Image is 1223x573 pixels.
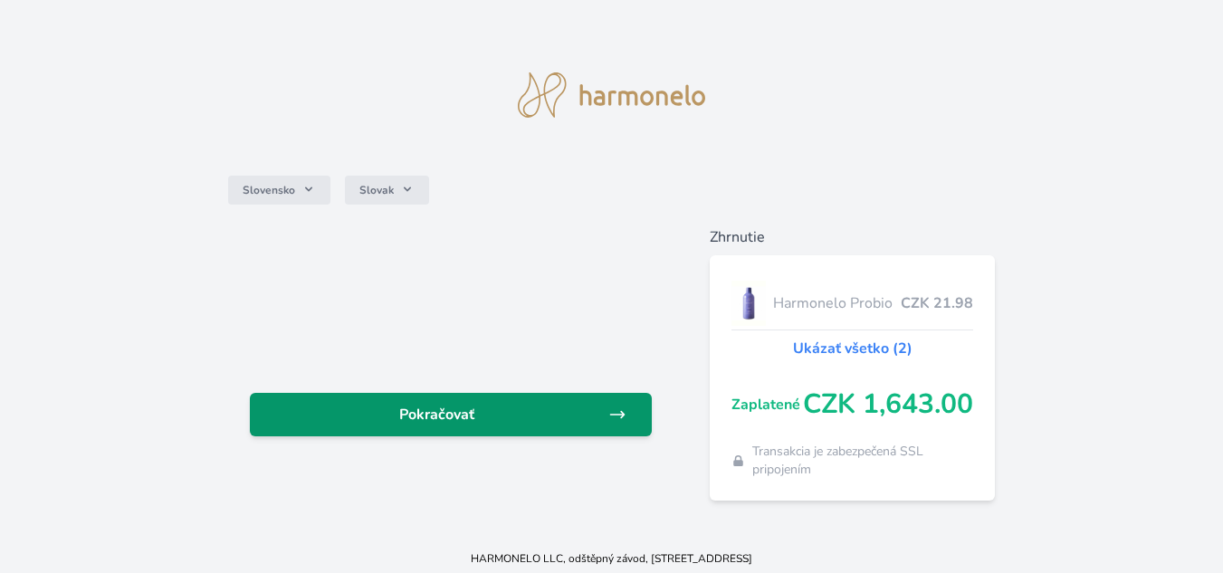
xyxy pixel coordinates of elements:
h6: Zhrnutie [710,226,995,248]
span: Pokračovať [264,404,608,425]
span: Slovensko [243,183,295,197]
button: Slovensko [228,176,330,205]
span: Zaplatené [731,394,803,415]
span: Harmonelo Probio [773,292,901,314]
img: logo.svg [518,72,706,118]
span: Slovak [359,183,394,197]
button: Slovak [345,176,429,205]
a: Pokračovať [250,393,652,436]
span: Transakcia je zabezpečená SSL pripojením [752,443,973,479]
a: Ukázať všetko (2) [793,338,912,359]
img: CLEAN_PROBIO_se_stinem_x-lo.jpg [731,281,766,326]
span: CZK 21.98 [901,292,973,314]
span: CZK 1,643.00 [803,388,973,421]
